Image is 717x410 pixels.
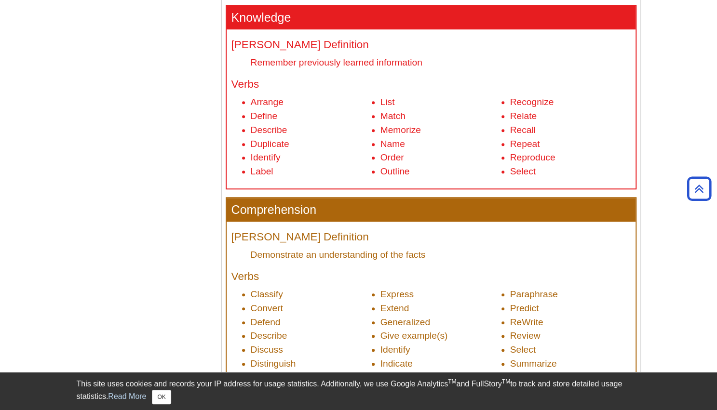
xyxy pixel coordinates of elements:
li: Identify [251,151,371,165]
li: Classify [251,288,371,302]
li: Convert [251,302,371,316]
li: List [380,95,501,109]
li: Define [251,109,371,123]
li: Select [510,165,631,179]
li: Give example(s) [380,329,501,343]
li: Select [510,343,631,357]
li: Infer [380,371,501,385]
li: Indicate [380,357,501,371]
li: Recall [510,123,631,137]
button: Close [152,390,171,404]
li: Recognize [510,95,631,109]
h3: Comprehension [227,198,636,222]
sup: TM [448,378,456,385]
li: ReWrite [510,316,631,330]
li: Extend [380,302,501,316]
h4: [PERSON_NAME] Definition [231,231,631,243]
li: Arrange [251,95,371,109]
dd: Remember previously learned information [251,56,631,69]
li: Duplicate [251,137,371,151]
h4: Verbs [231,271,631,283]
li: Memorize [380,123,501,137]
a: Back to Top [684,182,715,195]
li: Repeat [510,137,631,151]
li: Translate [510,371,631,385]
div: This site uses cookies and records your IP address for usage statistics. Additionally, we use Goo... [77,378,641,404]
li: Predict [510,302,631,316]
h3: Knowledge [227,6,636,29]
li: Relate [510,109,631,123]
li: Paraphrase [510,288,631,302]
li: Identify [380,343,501,357]
li: Generalized [380,316,501,330]
li: Describe [251,329,371,343]
li: Match [380,109,501,123]
li: Estimate [251,371,371,385]
a: Read More [108,392,146,400]
h4: [PERSON_NAME] Definition [231,39,631,51]
li: Reproduce [510,151,631,165]
h4: Verbs [231,79,631,91]
li: Outline [380,165,501,179]
li: Summarize [510,357,631,371]
li: Order [380,151,501,165]
li: Name [380,137,501,151]
dd: Demonstrate an understanding of the facts [251,248,631,261]
li: Express [380,288,501,302]
sup: TM [502,378,510,385]
li: Defend [251,316,371,330]
li: Describe [251,123,371,137]
li: Review [510,329,631,343]
li: Distinguish [251,357,371,371]
li: Label [251,165,371,179]
li: Discuss [251,343,371,357]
